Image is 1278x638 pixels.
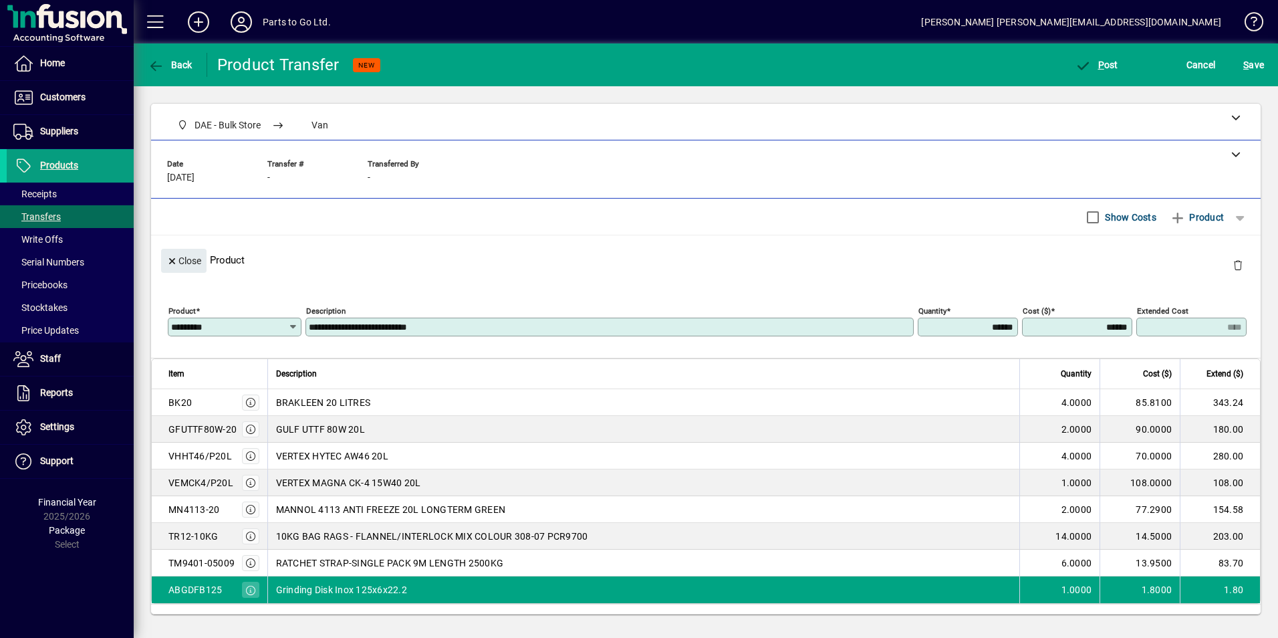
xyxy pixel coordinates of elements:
span: Suppliers [40,126,78,136]
button: Profile [220,10,263,34]
a: Knowledge Base [1235,3,1261,46]
span: Cancel [1186,54,1216,76]
td: 154.58 [1180,496,1260,523]
span: Settings [40,421,74,432]
td: 343.24 [1180,389,1260,416]
a: Home [7,47,134,80]
a: Customers [7,81,134,114]
span: Stocktakes [13,302,68,313]
span: Cost ($) [1143,366,1172,381]
td: 14.5000 [1100,523,1180,550]
button: Post [1071,53,1122,77]
div: Product [151,235,1261,284]
span: - [267,173,270,183]
a: Suppliers [7,115,134,148]
a: Staff [7,342,134,376]
span: MANNOL 4113 ANTI FREEZE 20L LONGTERM GREEN [276,503,506,516]
span: ost [1075,60,1118,70]
app-page-header-button: Back [134,53,207,77]
a: Serial Numbers [7,251,134,274]
div: MN4113-20 [168,503,219,516]
span: Quantity [1061,366,1092,381]
td: 70.0000 [1100,443,1180,469]
span: ave [1243,54,1264,76]
td: 280.00 [1180,443,1260,469]
div: ABGDFB125 [168,583,222,597]
button: Save [1240,53,1267,77]
td: 90.0000 [1100,416,1180,443]
div: VHHT46/P20L [168,449,232,463]
span: Description [276,366,317,381]
app-page-header-button: Close [158,254,210,266]
td: 1.0000 [1019,576,1100,603]
div: BK20 [168,396,192,409]
span: S [1243,60,1249,70]
span: Write Offs [13,234,63,245]
span: Close [166,250,201,272]
div: Product Transfer [217,54,340,76]
button: Product [1163,205,1231,229]
button: Add [177,10,220,34]
a: Settings [7,411,134,444]
td: 6.0000 [1019,550,1100,576]
a: Pricebooks [7,274,134,296]
mat-label: Product [168,306,196,316]
td: 2.0000 [1019,416,1100,443]
span: Back [148,60,193,70]
span: Home [40,58,65,68]
app-page-header-button: Delete [1222,259,1254,271]
span: Customers [40,92,86,102]
span: [DATE] [167,173,195,183]
a: Reports [7,377,134,410]
span: GULF UTTF 80W 20L [276,423,365,436]
span: Transfers [13,211,61,222]
span: Financial Year [38,497,96,508]
label: Show Costs [1102,211,1156,224]
mat-label: Cost ($) [1023,306,1051,316]
a: Receipts [7,183,134,205]
span: VERTEX HYTEC AW46 20L [276,449,388,463]
mat-label: Quantity [918,306,946,316]
td: 180.00 [1180,416,1260,443]
span: NEW [358,61,375,70]
span: Item [168,366,184,381]
div: Parts to Go Ltd. [263,11,331,33]
td: 4.0000 [1019,389,1100,416]
span: Pricebooks [13,280,68,290]
mat-label: Description [306,306,346,316]
span: Price Updates [13,325,79,336]
span: Serial Numbers [13,257,84,268]
span: - [368,173,370,183]
div: VEMCK4/P20L [168,476,233,490]
span: Grinding Disk Inox 125x6x22.2 [276,583,407,597]
td: 108.0000 [1100,469,1180,496]
a: Transfers [7,205,134,228]
button: Delete [1222,249,1254,281]
span: Staff [40,353,61,364]
td: 1.80 [1180,576,1260,603]
td: 2.0000 [1019,496,1100,523]
td: 83.70 [1180,550,1260,576]
button: Close [161,249,207,273]
div: TR12-10KG [168,530,218,543]
button: Back [144,53,196,77]
td: 13.9500 [1100,550,1180,576]
mat-label: Extended Cost [1137,306,1188,316]
span: 10KG BAG RAGS - FLANNEL/INTERLOCK MIX COLOUR 308-07 PCR9700 [276,530,588,543]
td: 108.00 [1180,469,1260,496]
button: Cancel [1183,53,1219,77]
td: 77.2900 [1100,496,1180,523]
span: Support [40,455,74,466]
a: Stocktakes [7,296,134,319]
td: 1.8000 [1100,576,1180,603]
span: Package [49,525,85,536]
a: Price Updates [7,319,134,342]
span: Reports [40,387,73,398]
span: P [1098,60,1104,70]
span: Extend ($) [1206,366,1243,381]
td: 4.0000 [1019,443,1100,469]
div: GFUTTF80W-20 [168,423,237,436]
span: BRAKLEEN 20 LITRES [276,396,371,409]
span: VERTEX MAGNA CK-4 15W40 20L [276,476,421,490]
td: 85.8100 [1100,389,1180,416]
